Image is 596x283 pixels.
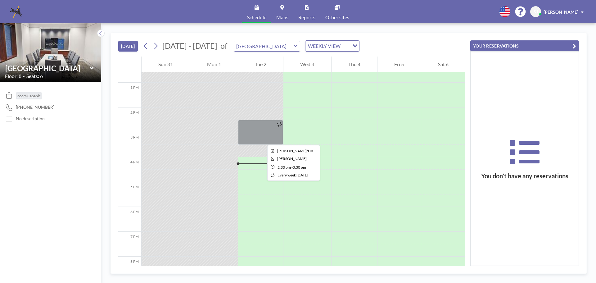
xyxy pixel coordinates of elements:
div: 7 PM [118,232,141,257]
h3: You don’t have any reservations [471,172,579,180]
span: Other sites [325,15,349,20]
div: Mon 1 [190,57,237,72]
div: 3 PM [118,132,141,157]
div: Sat 6 [421,57,465,72]
span: - [291,165,293,170]
span: Zoom Capable [17,94,41,98]
div: 2 PM [118,107,141,132]
div: 8 PM [118,257,141,281]
span: Maps [276,15,288,20]
span: SJ [534,9,538,15]
input: West End Room [5,64,90,73]
input: Search for option [342,42,349,50]
div: Tue 2 [238,57,283,72]
span: of [220,41,227,51]
span: [PERSON_NAME] [544,9,578,15]
div: 5 PM [118,182,141,207]
span: Floor: 8 [5,73,21,79]
input: West End Room [234,41,294,51]
span: • [23,74,25,78]
div: No description [16,116,45,121]
span: 3:30 PM [293,165,306,170]
span: Schedule [247,15,266,20]
span: Susanna Johnson/HR [277,148,313,153]
span: 2:30 PM [278,165,291,170]
div: 1 PM [118,83,141,107]
span: Chandler Daniel [277,156,307,161]
div: Sun 31 [142,57,190,72]
div: Search for option [305,41,359,51]
img: organization-logo [10,6,22,18]
span: Seats: 6 [26,73,43,79]
div: 6 PM [118,207,141,232]
span: every week [DATE] [278,173,308,177]
button: YOUR RESERVATIONS [470,40,579,51]
div: Fri 5 [377,57,421,72]
div: 4 PM [118,157,141,182]
span: WEEKLY VIEW [307,42,342,50]
span: [PHONE_NUMBER] [16,104,54,110]
span: Reports [298,15,315,20]
div: Thu 4 [332,57,377,72]
div: Wed 3 [283,57,331,72]
button: [DATE] [118,41,138,52]
span: [DATE] - [DATE] [162,41,217,50]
